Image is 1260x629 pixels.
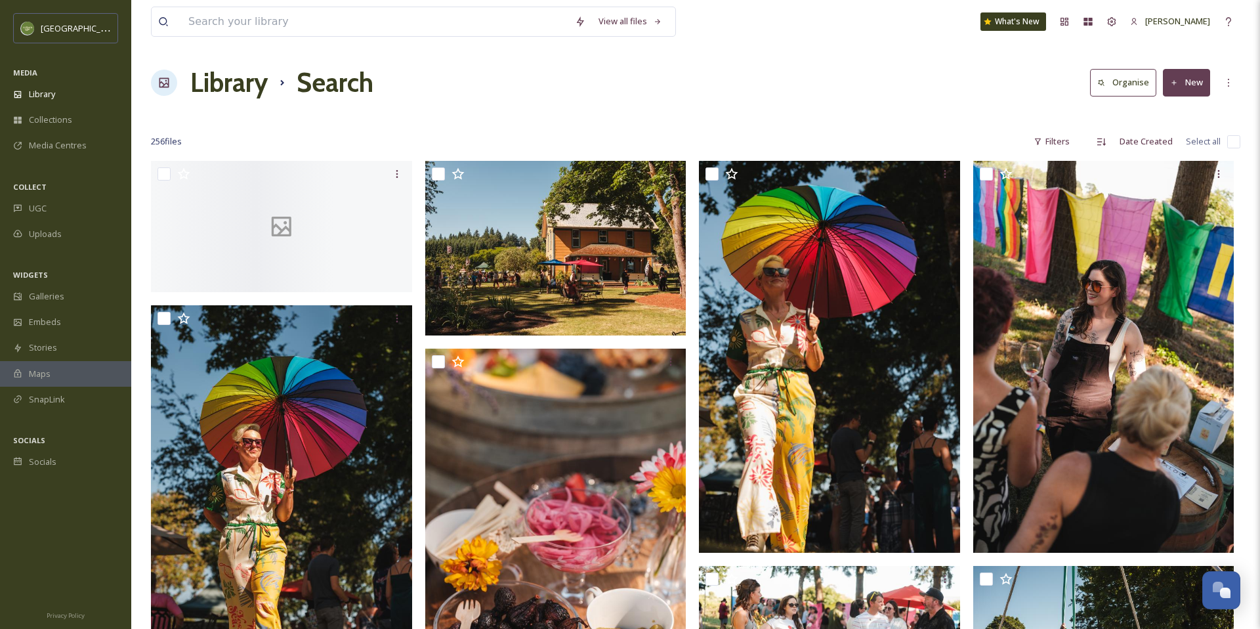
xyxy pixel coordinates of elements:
[980,12,1046,31] a: What's New
[1027,129,1076,154] div: Filters
[297,63,373,102] h1: Search
[1123,9,1217,34] a: [PERSON_NAME]
[29,341,57,354] span: Stories
[29,456,56,468] span: Socials
[699,161,960,553] img: QueerWineFest-85.jpg
[29,228,62,240] span: Uploads
[21,22,34,35] img: images.png
[29,114,72,126] span: Collections
[182,7,568,36] input: Search your library
[47,611,85,620] span: Privacy Policy
[151,135,182,148] span: 256 file s
[29,393,65,406] span: SnapLink
[1090,69,1156,96] button: Organise
[13,182,47,192] span: COLLECT
[29,139,87,152] span: Media Centres
[29,88,55,100] span: Library
[190,63,268,102] a: Library
[29,202,47,215] span: UGC
[1113,129,1179,154] div: Date Created
[29,316,61,328] span: Embeds
[1202,571,1240,609] button: Open Chat
[592,9,669,34] a: View all files
[47,607,85,622] a: Privacy Policy
[13,435,45,445] span: SOCIALS
[1163,69,1210,96] button: New
[41,22,124,34] span: [GEOGRAPHIC_DATA]
[1145,15,1210,27] span: [PERSON_NAME]
[13,68,37,77] span: MEDIA
[425,161,686,336] img: QueerWineFest-128.jpg
[1186,135,1221,148] span: Select all
[29,368,51,380] span: Maps
[973,161,1234,553] img: QueerWineFest-121.jpg
[13,270,48,280] span: WIDGETS
[29,290,64,303] span: Galleries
